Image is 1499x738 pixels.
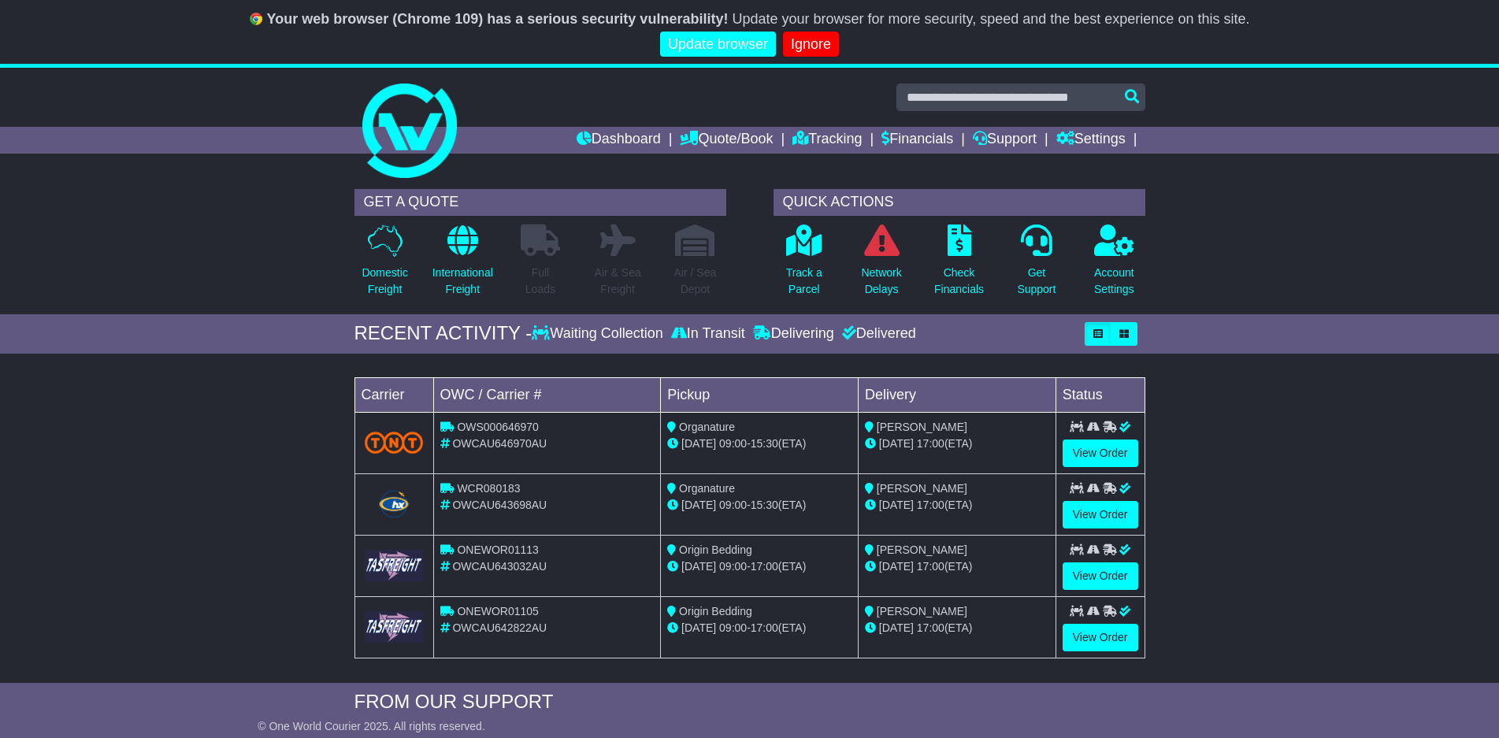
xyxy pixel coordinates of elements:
[267,11,729,27] b: Your web browser (Chrome 109) has a serious security vulnerability!
[661,377,859,412] td: Pickup
[457,482,520,495] span: WCR080183
[719,621,747,634] span: 09:00
[786,265,822,298] p: Track a Parcel
[377,488,411,520] img: Hunter_Express.png
[452,499,547,511] span: OWCAU643698AU
[792,127,862,154] a: Tracking
[354,189,726,216] div: GET A QUOTE
[751,560,778,573] span: 17:00
[861,265,901,298] p: Network Delays
[457,421,539,433] span: OWS000646970
[667,325,749,343] div: In Transit
[719,560,747,573] span: 09:00
[879,621,914,634] span: [DATE]
[917,560,944,573] span: 17:00
[1017,265,1056,298] p: Get Support
[877,605,967,617] span: [PERSON_NAME]
[865,620,1049,636] div: (ETA)
[917,499,944,511] span: 17:00
[1094,265,1134,298] p: Account Settings
[679,421,735,433] span: Organature
[1056,377,1145,412] td: Status
[785,224,823,306] a: Track aParcel
[1063,439,1138,467] a: View Order
[1063,624,1138,651] a: View Order
[1093,224,1135,306] a: AccountSettings
[365,550,424,580] img: GetCarrierServiceLogo
[917,437,944,450] span: 17:00
[860,224,902,306] a: NetworkDelays
[934,265,984,298] p: Check Financials
[1056,127,1126,154] a: Settings
[879,437,914,450] span: [DATE]
[749,325,838,343] div: Delivering
[667,558,852,575] div: - (ETA)
[521,265,560,298] p: Full Loads
[838,325,916,343] div: Delivered
[452,621,547,634] span: OWCAU642822AU
[681,499,716,511] span: [DATE]
[433,377,661,412] td: OWC / Carrier #
[858,377,1056,412] td: Delivery
[667,497,852,514] div: - (ETA)
[679,605,752,617] span: Origin Bedding
[1063,562,1138,590] a: View Order
[667,436,852,452] div: - (ETA)
[879,499,914,511] span: [DATE]
[774,189,1145,216] div: QUICK ACTIONS
[865,558,1049,575] div: (ETA)
[865,436,1049,452] div: (ETA)
[577,127,661,154] a: Dashboard
[877,482,967,495] span: [PERSON_NAME]
[679,543,752,556] span: Origin Bedding
[881,127,953,154] a: Financials
[660,32,776,57] a: Update browser
[432,265,493,298] p: International Freight
[681,560,716,573] span: [DATE]
[354,691,1145,714] div: FROM OUR SUPPORT
[674,265,717,298] p: Air / Sea Depot
[365,432,424,453] img: TNT_Domestic.png
[595,265,641,298] p: Air & Sea Freight
[877,421,967,433] span: [PERSON_NAME]
[719,499,747,511] span: 09:00
[432,224,494,306] a: InternationalFreight
[917,621,944,634] span: 17:00
[973,127,1037,154] a: Support
[719,437,747,450] span: 09:00
[354,322,532,345] div: RECENT ACTIVITY -
[258,720,485,732] span: © One World Courier 2025. All rights reserved.
[751,499,778,511] span: 15:30
[1016,224,1056,306] a: GetSupport
[681,621,716,634] span: [DATE]
[354,377,433,412] td: Carrier
[362,265,407,298] p: Domestic Freight
[457,543,538,556] span: ONEWOR01113
[361,224,408,306] a: DomesticFreight
[732,11,1249,27] span: Update your browser for more security, speed and the best experience on this site.
[681,437,716,450] span: [DATE]
[680,127,773,154] a: Quote/Book
[877,543,967,556] span: [PERSON_NAME]
[933,224,985,306] a: CheckFinancials
[783,32,839,57] a: Ignore
[865,497,1049,514] div: (ETA)
[879,560,914,573] span: [DATE]
[667,620,852,636] div: - (ETA)
[751,437,778,450] span: 15:30
[457,605,538,617] span: ONEWOR01105
[1063,501,1138,528] a: View Order
[365,611,424,642] img: GetCarrierServiceLogo
[751,621,778,634] span: 17:00
[679,482,735,495] span: Organature
[532,325,666,343] div: Waiting Collection
[452,437,547,450] span: OWCAU646970AU
[452,560,547,573] span: OWCAU643032AU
